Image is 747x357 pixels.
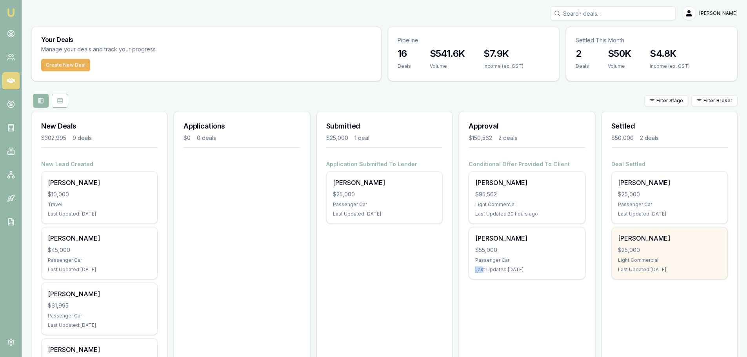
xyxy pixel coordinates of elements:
[699,10,738,16] span: [PERSON_NAME]
[184,134,191,142] div: $0
[475,234,578,243] div: [PERSON_NAME]
[483,47,523,60] h3: $7.9K
[644,95,688,106] button: Filter Stage
[640,134,659,142] div: 2 deals
[475,190,578,198] div: $95,562
[475,211,578,217] div: Last Updated: 20 hours ago
[618,178,721,187] div: [PERSON_NAME]
[48,266,151,273] div: Last Updated: [DATE]
[41,121,158,132] h3: New Deals
[333,178,436,187] div: [PERSON_NAME]
[326,160,443,168] h4: Application Submitted To Lender
[326,134,348,142] div: $25,000
[618,190,721,198] div: $25,000
[469,134,492,142] div: $150,562
[550,6,676,20] input: Search deals
[41,36,372,43] h3: Your Deals
[333,211,436,217] div: Last Updated: [DATE]
[48,201,151,208] div: Travel
[41,134,66,142] div: $302,995
[469,160,585,168] h4: Conditional Offer Provided To Client
[608,47,631,60] h3: $50K
[48,302,151,310] div: $61,995
[48,178,151,187] div: [PERSON_NAME]
[48,313,151,319] div: Passenger Car
[475,257,578,263] div: Passenger Car
[326,121,443,132] h3: Submitted
[611,134,634,142] div: $50,000
[333,201,436,208] div: Passenger Car
[197,134,216,142] div: 0 deals
[41,59,90,71] button: Create New Deal
[48,345,151,354] div: [PERSON_NAME]
[608,63,631,69] div: Volume
[398,47,411,60] h3: 16
[48,190,151,198] div: $10,000
[576,47,589,60] h3: 2
[618,257,721,263] div: Light Commercial
[475,266,578,273] div: Last Updated: [DATE]
[333,190,436,198] div: $25,000
[48,246,151,254] div: $45,000
[618,246,721,254] div: $25,000
[41,45,242,54] p: Manage your deals and track your progress.
[354,134,369,142] div: 1 deal
[430,47,465,60] h3: $541.6K
[576,36,728,44] p: Settled This Month
[703,98,732,104] span: Filter Broker
[48,234,151,243] div: [PERSON_NAME]
[618,201,721,208] div: Passenger Car
[184,121,300,132] h3: Applications
[691,95,738,106] button: Filter Broker
[475,201,578,208] div: Light Commercial
[650,63,690,69] div: Income (ex. GST)
[618,266,721,273] div: Last Updated: [DATE]
[475,246,578,254] div: $55,000
[48,289,151,299] div: [PERSON_NAME]
[469,121,585,132] h3: Approval
[618,234,721,243] div: [PERSON_NAME]
[73,134,92,142] div: 9 deals
[618,211,721,217] div: Last Updated: [DATE]
[611,160,728,168] h4: Deal Settled
[41,160,158,168] h4: New Lead Created
[475,178,578,187] div: [PERSON_NAME]
[498,134,517,142] div: 2 deals
[430,63,465,69] div: Volume
[398,63,411,69] div: Deals
[483,63,523,69] div: Income (ex. GST)
[398,36,550,44] p: Pipeline
[48,257,151,263] div: Passenger Car
[48,211,151,217] div: Last Updated: [DATE]
[576,63,589,69] div: Deals
[650,47,690,60] h3: $4.8K
[656,98,683,104] span: Filter Stage
[611,121,728,132] h3: Settled
[6,8,16,17] img: emu-icon-u.png
[48,322,151,328] div: Last Updated: [DATE]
